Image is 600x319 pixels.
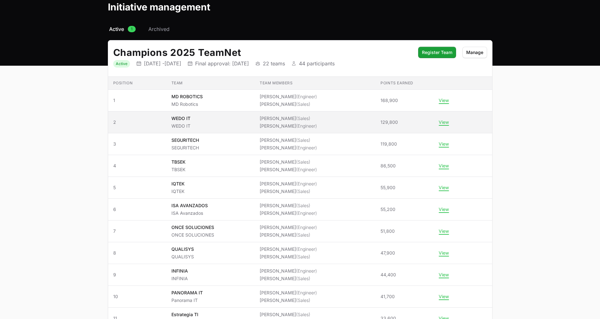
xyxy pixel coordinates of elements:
span: 129,800 [380,119,398,125]
p: TBSEK [171,166,186,173]
span: 86,500 [380,163,396,169]
span: (Sales) [296,298,310,303]
span: 6 [113,206,161,213]
p: TBSEK [171,159,186,165]
h2: Champions 2025 TeamNet [113,47,412,58]
span: (Engineer) [296,167,317,172]
span: 7 [113,228,161,234]
span: (Engineer) [296,290,317,295]
p: [DATE] - [DATE] [144,60,181,67]
span: 47,900 [380,250,395,256]
th: Team [166,77,255,90]
span: (Sales) [296,116,310,121]
a: Archived [147,25,171,33]
span: (Sales) [296,203,310,208]
button: View [439,294,449,299]
span: 9 [113,272,161,278]
span: 1 [113,97,161,104]
span: (Engineer) [296,246,317,252]
span: 10 [113,293,161,300]
li: [PERSON_NAME] [260,101,317,107]
span: (Engineer) [296,268,317,274]
button: View [439,141,449,147]
li: [PERSON_NAME] [260,181,317,187]
th: Team members [255,77,375,90]
span: 55,900 [380,184,395,191]
p: PANORAMA IT [171,290,203,296]
li: [PERSON_NAME] [260,159,317,165]
h1: Initiative management [108,1,210,13]
li: [PERSON_NAME] [260,268,317,274]
button: Manage [462,47,487,58]
span: (Engineer) [296,145,317,150]
span: (Engineer) [296,210,317,216]
span: 168,900 [380,97,398,104]
span: Archived [148,25,170,33]
button: View [439,272,449,278]
button: View [439,250,449,256]
nav: Initiative activity log navigation [108,25,492,33]
button: Register Team [418,47,456,58]
span: (Sales) [296,137,310,143]
p: SEGURITECH [171,145,199,151]
li: [PERSON_NAME] [260,188,317,195]
li: [PERSON_NAME] [260,137,317,143]
li: [PERSON_NAME] [260,311,317,318]
li: [PERSON_NAME] [260,115,317,122]
button: View [439,119,449,125]
p: Estrategia TI [171,311,198,318]
li: [PERSON_NAME] [260,275,317,282]
span: 4 [113,163,161,169]
span: 3 [113,141,161,147]
span: Manage [466,49,483,56]
span: 1 [128,26,136,32]
p: 44 participants [299,60,335,67]
span: 55,200 [380,206,395,213]
li: [PERSON_NAME] [260,290,317,296]
span: (Sales) [296,254,310,259]
button: View [439,98,449,103]
p: Final approval: [DATE] [195,60,249,67]
button: View [439,228,449,234]
p: MD ROBOTICS [171,93,203,100]
li: [PERSON_NAME] [260,232,317,238]
li: [PERSON_NAME] [260,297,317,304]
button: View [439,185,449,190]
li: [PERSON_NAME] [260,224,317,231]
p: WEDO IT [171,123,190,129]
li: [PERSON_NAME] [260,254,317,260]
a: Active1 [108,25,137,33]
p: IQTEK [171,188,185,195]
li: [PERSON_NAME] [260,145,317,151]
span: (Engineer) [296,94,317,99]
p: MD Robotics [171,101,203,107]
p: INFINIA [171,275,188,282]
li: [PERSON_NAME] [260,202,317,209]
p: QUALISYS [171,246,194,252]
p: WEDO IT [171,115,190,122]
span: 51,800 [380,228,395,234]
span: 44,400 [380,272,396,278]
p: ISA Avanzados [171,210,208,216]
span: Active [109,25,124,33]
li: [PERSON_NAME] [260,246,317,252]
li: [PERSON_NAME] [260,93,317,100]
button: View [439,207,449,212]
p: ONCE SOLUCIONES [171,232,214,238]
p: IQTEK [171,181,185,187]
span: (Sales) [296,101,310,107]
p: ONCE SOLUCIONES [171,224,214,231]
th: Points earned [375,77,434,90]
span: (Engineer) [296,123,317,129]
p: 22 teams [263,60,285,67]
p: Panorama IT [171,297,203,304]
span: (Engineer) [296,181,317,186]
span: (Sales) [296,312,310,317]
th: Position [108,77,166,90]
span: (Engineer) [296,225,317,230]
p: ISA AVANZADOS [171,202,208,209]
span: (Sales) [296,189,310,194]
button: View [439,163,449,169]
span: Register Team [422,49,452,56]
p: SEGURITECH [171,137,199,143]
